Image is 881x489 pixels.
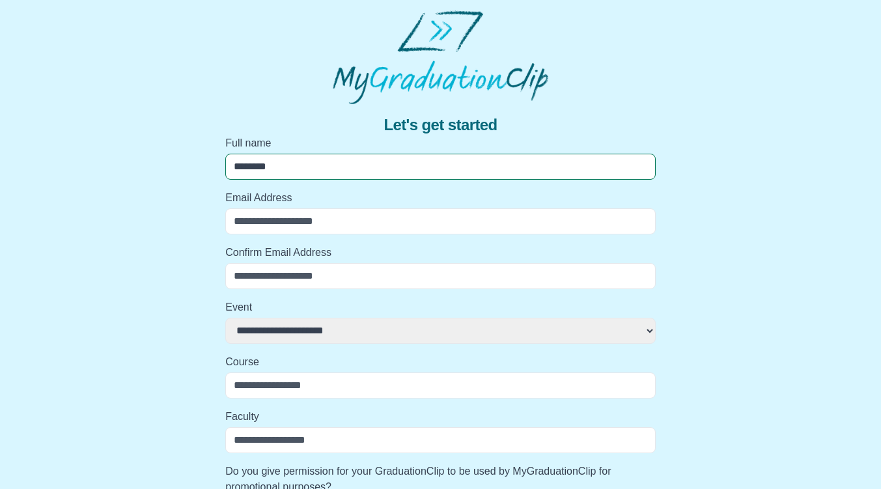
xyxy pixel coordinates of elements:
label: Full name [225,135,656,151]
span: Let's get started [384,115,497,135]
label: Faculty [225,409,656,425]
img: MyGraduationClip [333,10,548,104]
label: Confirm Email Address [225,245,656,260]
label: Event [225,300,656,315]
label: Course [225,354,656,370]
label: Email Address [225,190,656,206]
